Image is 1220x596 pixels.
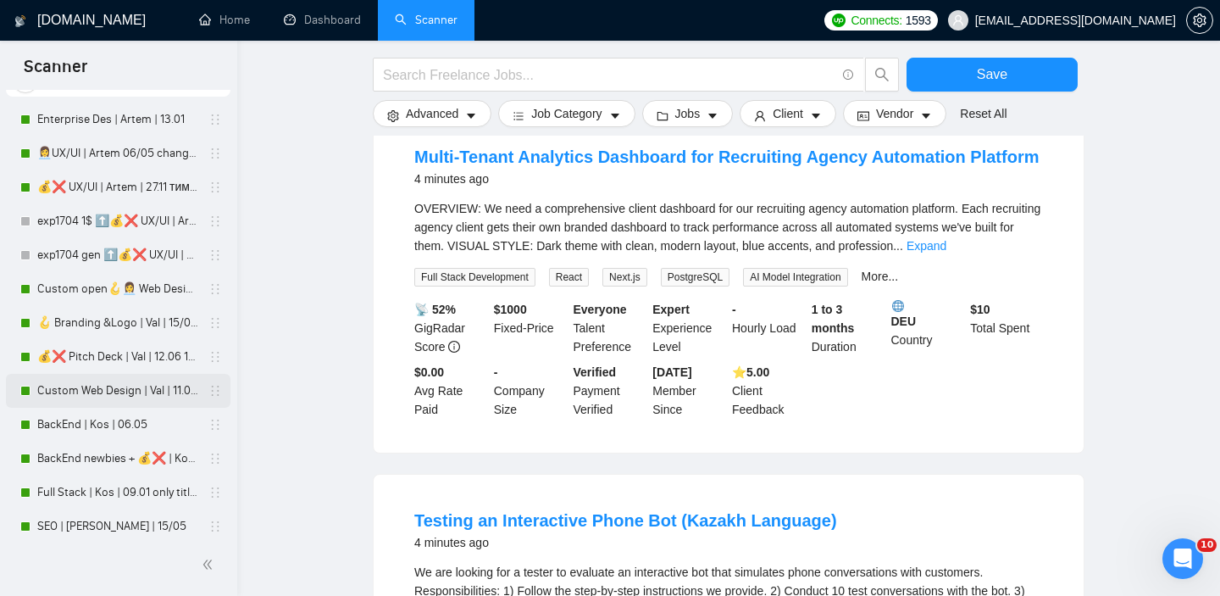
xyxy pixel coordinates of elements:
[10,54,101,90] span: Scanner
[649,300,729,356] div: Experience Level
[208,350,222,364] span: holder
[37,374,198,408] a: Custom Web Design | Val | 11.09 filters changed
[208,520,222,533] span: holder
[661,268,729,287] span: PostgreSQL
[414,202,1040,253] span: OVERVIEW: We need a comprehensive client dashboard for our recruiting agency automation platform....
[208,486,222,499] span: holder
[208,418,222,432] span: holder
[414,268,535,287] span: Full Stack Development
[729,300,808,356] div: Hourly Load
[1186,7,1213,34] button: setting
[888,300,968,356] div: Country
[832,14,846,27] img: upwork-logo.png
[906,11,931,30] span: 1593
[448,341,460,353] span: info-circle
[208,384,222,398] span: holder
[37,272,198,306] a: Custom open🪝👩‍💼 Web Design | Artem 11/09 other start
[810,109,822,122] span: caret-down
[37,476,198,510] a: Full Stack | Kos | 09.01 only titles
[208,113,222,126] span: holder
[199,13,250,27] a: homeHome
[732,365,769,379] b: ⭐️ 5.00
[414,303,456,316] b: 📡 52%
[977,64,1007,85] span: Save
[808,300,888,356] div: Duration
[1186,14,1213,27] a: setting
[208,316,222,330] span: holder
[609,109,621,122] span: caret-down
[513,109,524,122] span: bars
[395,13,457,27] a: searchScanner
[37,442,198,476] a: BackEnd newbies + 💰❌ | Kos | 06.05
[414,365,444,379] b: $0.00
[675,104,701,123] span: Jobs
[967,300,1046,356] div: Total Spent
[202,556,219,573] span: double-left
[373,100,491,127] button: settingAdvancedcaret-down
[1162,538,1203,579] iframe: Intercom live chat
[383,64,835,86] input: Search Freelance Jobs...
[866,67,898,82] span: search
[892,300,904,312] img: 🌐
[284,13,361,27] a: dashboardDashboard
[494,365,498,379] b: -
[208,282,222,296] span: holder
[208,214,222,228] span: holder
[642,100,734,127] button: folderJobscaret-down
[37,340,198,374] a: 💰❌ Pitch Deck | Val | 12.06 16% view
[743,268,847,287] span: AI Model Integration
[37,204,198,238] a: exp1704 1$ ⬆️💰❌ UX/UI | Artem
[414,532,837,553] div: 4 minutes ago
[602,268,647,287] span: Next.js
[570,300,650,356] div: Talent Preference
[649,363,729,419] div: Member Since
[14,8,26,35] img: logo
[740,100,836,127] button: userClientcaret-down
[907,239,946,253] a: Expand
[208,181,222,194] span: holder
[549,268,589,287] span: React
[498,100,635,127] button: barsJob Categorycaret-down
[411,300,491,356] div: GigRadar Score
[960,104,1006,123] a: Reset All
[773,104,803,123] span: Client
[570,363,650,419] div: Payment Verified
[387,109,399,122] span: setting
[857,109,869,122] span: idcard
[865,58,899,92] button: search
[414,148,1039,166] a: Multi-Tenant Analytics Dashboard for Recruiting Agency Automation Platform
[851,11,901,30] span: Connects:
[891,300,964,328] b: DEU
[657,109,668,122] span: folder
[652,303,690,316] b: Expert
[652,365,691,379] b: [DATE]
[862,270,899,283] a: More...
[574,303,627,316] b: Everyone
[37,238,198,272] a: exp1704 gen ⬆️💰❌ UX/UI | Artem
[1187,14,1212,27] span: setting
[1197,538,1217,552] span: 10
[754,109,766,122] span: user
[574,365,617,379] b: Verified
[732,303,736,316] b: -
[491,300,570,356] div: Fixed-Price
[208,147,222,160] span: holder
[843,70,854,81] span: info-circle
[707,109,718,122] span: caret-down
[494,303,527,316] b: $ 1000
[843,100,946,127] button: idcardVendorcaret-down
[37,170,198,204] a: 💰❌ UX/UI | Artem | 27.11 тимчасово вимкнула
[729,363,808,419] div: Client Feedback
[37,408,198,442] a: BackEnd | Kos | 06.05
[970,303,990,316] b: $ 10
[812,303,855,335] b: 1 to 3 months
[920,109,932,122] span: caret-down
[37,103,198,136] a: Enterprise Des | Artem | 13.01
[907,58,1078,92] button: Save
[37,306,198,340] a: 🪝 Branding &Logo | Val | 15/05 added other end
[952,14,964,26] span: user
[893,239,903,253] span: ...
[37,510,198,543] a: SEO | [PERSON_NAME] | 15/05
[465,109,477,122] span: caret-down
[37,136,198,170] a: 👩‍💼UX/UI | Artem 06/05 changed start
